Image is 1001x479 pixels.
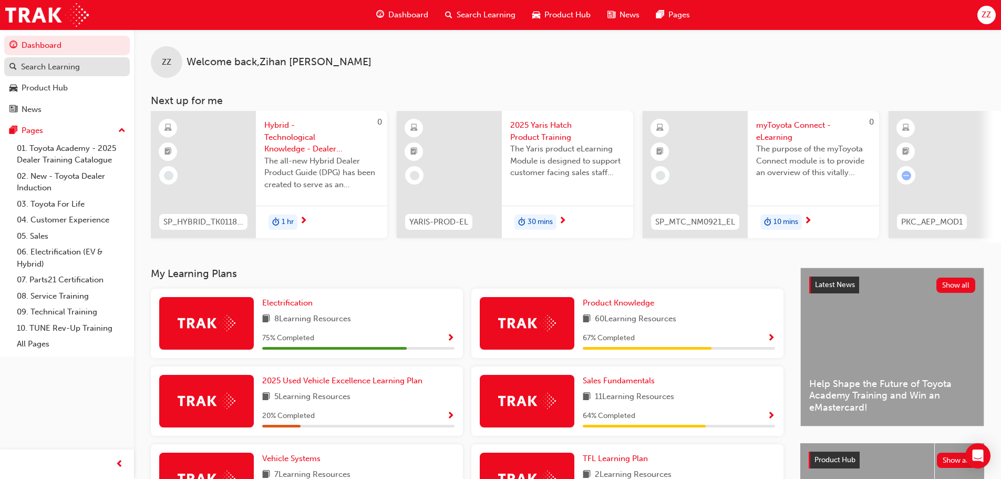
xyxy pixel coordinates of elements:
button: ZZ [977,6,996,24]
button: Pages [4,121,130,140]
span: duration-icon [764,216,771,229]
span: learningResourceType_ELEARNING-icon [656,121,664,135]
span: book-icon [262,313,270,326]
a: Product Hub [4,78,130,98]
img: Trak [178,393,235,409]
span: learningResourceType_ELEARNING-icon [902,121,910,135]
span: learningResourceType_ELEARNING-icon [164,121,172,135]
button: Show Progress [447,410,455,423]
span: search-icon [445,8,452,22]
span: car-icon [9,84,17,93]
div: Product Hub [22,82,68,94]
a: 2025 Used Vehicle Excellence Learning Plan [262,375,427,387]
span: YARIS-PROD-EL [409,216,468,228]
span: search-icon [9,63,17,72]
span: next-icon [300,217,307,226]
a: News [4,100,130,119]
span: duration-icon [272,216,280,229]
span: book-icon [583,391,591,404]
span: Product Knowledge [583,298,654,308]
a: 0SP_HYBRID_TK0118_DPGHybrid - Technological Knowledge - Dealer Product Guide (DPG) (04/2021)The a... [151,111,387,238]
button: Show Progress [447,332,455,345]
span: next-icon [804,217,812,226]
span: 64 % Completed [583,410,635,422]
span: 30 mins [528,216,553,228]
span: Help Shape the Future of Toyota Academy Training and Win an eMastercard! [809,378,975,414]
a: pages-iconPages [648,4,698,26]
a: Product HubShow all [809,452,976,468]
span: guage-icon [9,41,17,50]
a: 10. TUNE Rev-Up Training [13,320,130,337]
img: Trak [498,393,556,409]
a: 01. Toyota Academy - 2025 Dealer Training Catalogue [13,140,130,168]
span: 67 % Completed [583,332,635,344]
span: booktick-icon [902,145,910,159]
span: Show Progress [767,412,775,421]
span: Search Learning [457,9,515,21]
span: The all-new Hybrid Dealer Product Guide (DPG) has been created to serve as an important introduct... [264,155,379,191]
span: TFL Learning Plan [583,454,648,463]
a: news-iconNews [599,4,648,26]
a: guage-iconDashboard [368,4,437,26]
span: ZZ [982,9,991,21]
span: Sales Fundamentals [583,376,655,385]
a: 05. Sales [13,228,130,244]
a: Sales Fundamentals [583,375,659,387]
span: book-icon [583,313,591,326]
span: learningRecordVerb_ATTEMPT-icon [902,171,911,180]
span: SP_MTC_NM0921_EL [655,216,735,228]
span: learningRecordVerb_NONE-icon [410,171,419,180]
button: DashboardSearch LearningProduct HubNews [4,34,130,121]
span: Show Progress [447,334,455,343]
span: booktick-icon [656,145,664,159]
span: The purpose of the myToyota Connect module is to provide an overview of this vitally important ne... [756,143,871,179]
a: 08. Service Training [13,288,130,304]
span: 75 % Completed [262,332,314,344]
span: Dashboard [388,9,428,21]
span: car-icon [532,8,540,22]
a: 07. Parts21 Certification [13,272,130,288]
a: Latest NewsShow all [809,277,975,293]
a: YARIS-PROD-EL2025 Yaris Hatch Product TrainingThe Yaris product eLearning Module is designed to s... [397,111,633,238]
span: PKC_AEP_MOD1 [901,216,963,228]
span: ZZ [162,56,171,68]
a: Product Knowledge [583,297,658,309]
img: Trak [498,315,556,331]
img: Trak [5,3,89,27]
span: 5 Learning Resources [274,391,350,404]
span: news-icon [607,8,615,22]
h3: Next up for me [134,95,1001,107]
span: 0 [869,117,874,127]
h3: My Learning Plans [151,268,783,280]
a: TFL Learning Plan [583,453,652,465]
a: Vehicle Systems [262,453,325,465]
span: 60 Learning Resources [595,313,676,326]
span: up-icon [118,124,126,138]
button: Show Progress [767,410,775,423]
span: 2025 Yaris Hatch Product Training [510,119,625,143]
img: Trak [178,315,235,331]
div: News [22,104,42,116]
span: guage-icon [376,8,384,22]
div: Open Intercom Messenger [965,443,990,468]
span: learningRecordVerb_NONE-icon [656,171,665,180]
a: search-iconSearch Learning [437,4,524,26]
span: next-icon [559,217,566,226]
div: Search Learning [21,61,80,73]
span: book-icon [262,391,270,404]
span: Hybrid - Technological Knowledge - Dealer Product Guide (DPG) (04/2021) [264,119,379,155]
a: Latest NewsShow allHelp Shape the Future of Toyota Academy Training and Win an eMastercard! [800,268,984,426]
span: Electrification [262,298,313,308]
span: Pages [668,9,690,21]
a: 02. New - Toyota Dealer Induction [13,168,130,196]
span: Welcome back , Zihan [PERSON_NAME] [187,56,371,68]
span: booktick-icon [164,145,172,159]
span: Product Hub [814,455,855,464]
button: Show Progress [767,332,775,345]
span: 11 Learning Resources [595,391,674,404]
span: duration-icon [518,216,525,229]
span: Vehicle Systems [262,454,321,463]
span: 2025 Used Vehicle Excellence Learning Plan [262,376,422,385]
